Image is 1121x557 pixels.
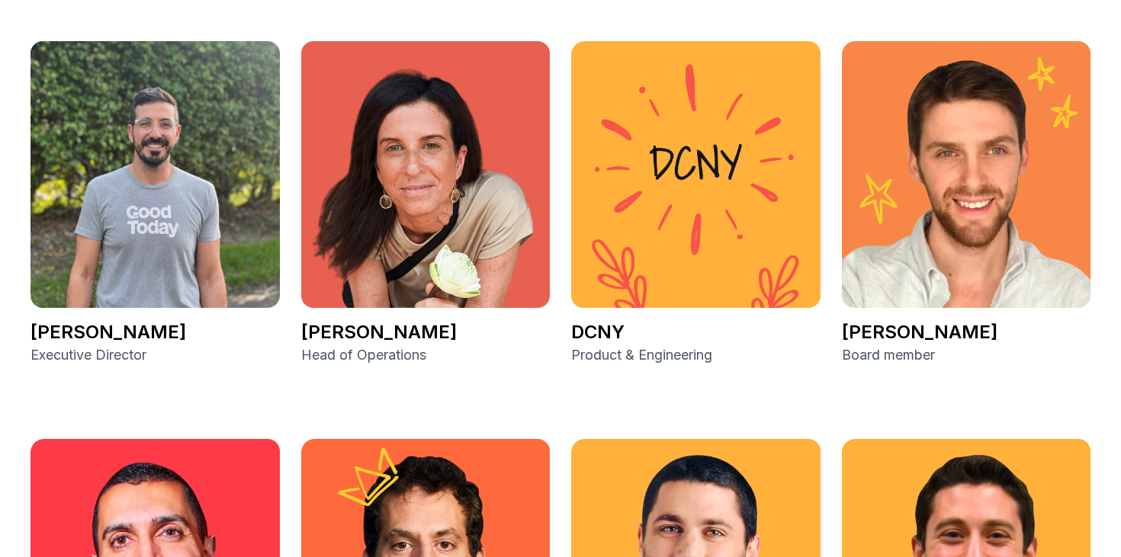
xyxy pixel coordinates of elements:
[842,320,1091,344] p: [PERSON_NAME]
[31,320,280,344] p: [PERSON_NAME]
[31,41,280,309] img: Moses Abudarham
[571,320,821,344] p: DCNY
[301,41,551,309] img: Robin Wolfe
[301,320,551,344] p: [PERSON_NAME]
[571,41,821,309] img: DCNY
[571,344,821,366] p: Product & Engineering
[31,344,280,366] p: Executive Director
[842,41,1091,309] img: Joe Teplow
[301,344,551,366] p: Head of Operations
[842,344,1091,366] p: Board member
